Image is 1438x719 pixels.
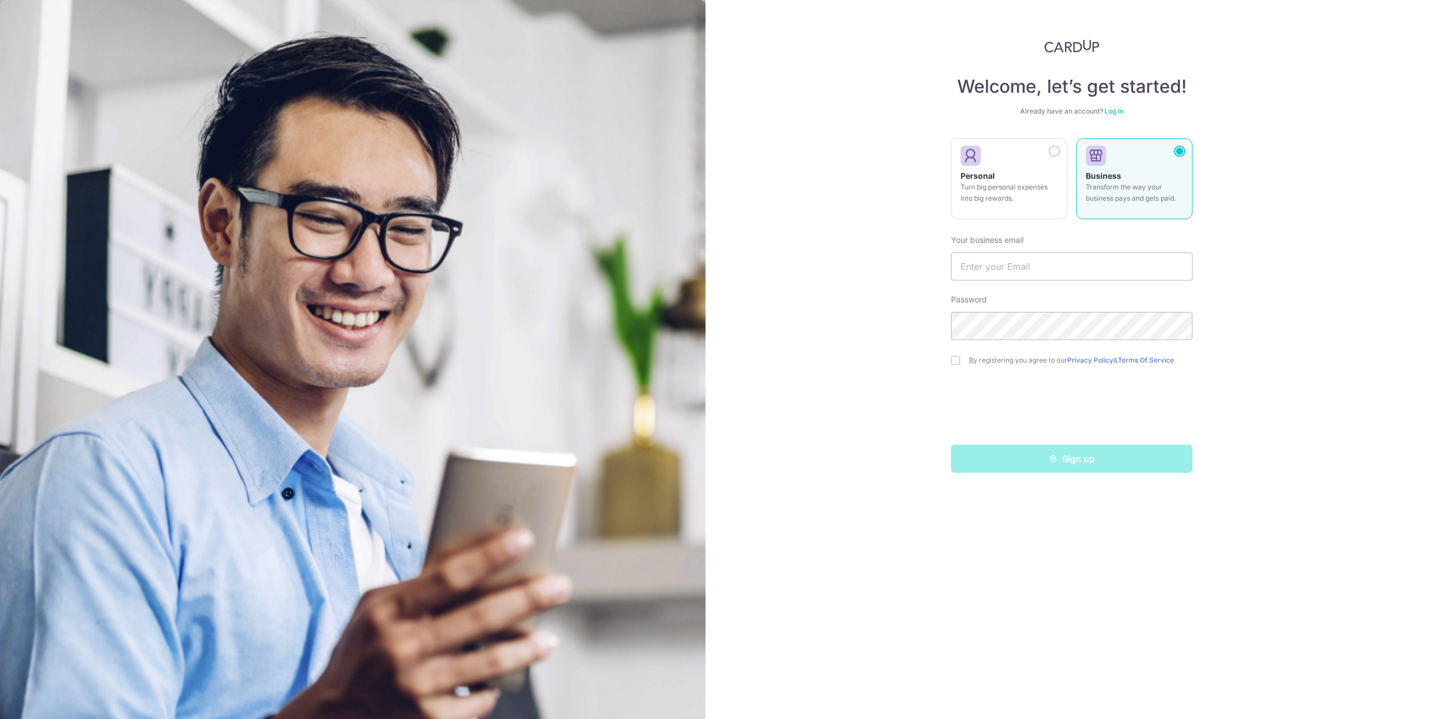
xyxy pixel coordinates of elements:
[1104,107,1123,115] a: Log in
[951,107,1193,116] div: Already have an account?
[961,171,995,180] strong: Personal
[951,294,987,305] label: Password
[1076,138,1193,226] a: Business Transform the way your business pays and gets paid.
[961,182,1058,204] p: Turn big personal expenses into big rewards.
[951,252,1193,281] input: Enter your Email
[1118,356,1174,364] a: Terms Of Service
[1067,356,1113,364] a: Privacy Policy
[951,138,1067,226] a: Personal Turn big personal expenses into big rewards.
[1086,171,1121,180] strong: Business
[1044,39,1099,53] img: CardUp Logo
[951,234,1023,246] label: Your business email
[969,356,1193,365] label: By registering you agree to our &
[986,387,1157,431] iframe: reCAPTCHA
[1086,182,1183,204] p: Transform the way your business pays and gets paid.
[951,75,1193,98] h4: Welcome, let’s get started!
